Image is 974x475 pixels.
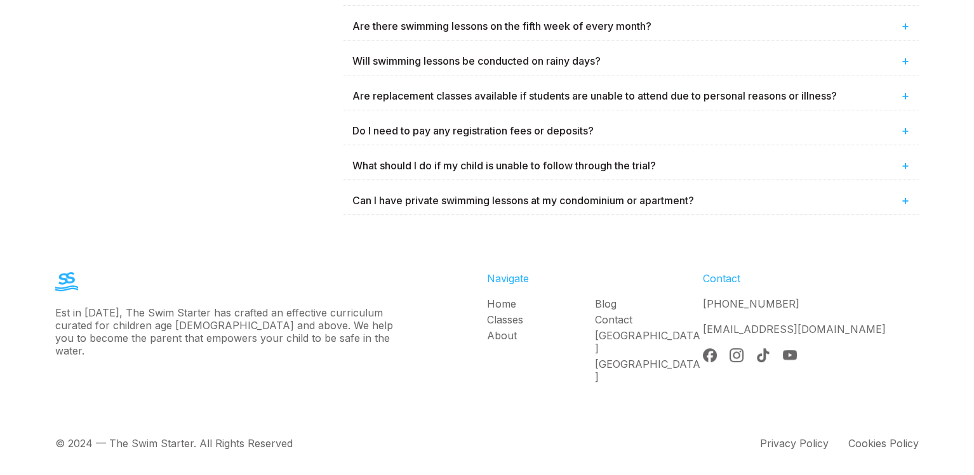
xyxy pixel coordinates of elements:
[55,306,401,357] div: Est in [DATE], The Swim Starter has crafted an effective curriculum curated for children age [DEM...
[902,18,909,34] span: +
[343,47,919,75] div: Will swimming lessons be conducted on rainy days?
[487,313,595,326] a: Classes
[595,329,703,355] a: [GEOGRAPHIC_DATA]
[595,358,703,383] a: [GEOGRAPHIC_DATA]
[487,297,595,310] a: Home
[343,117,919,145] div: Do I need to pay any registration fees or deposits?
[55,272,78,291] img: The Swim Starter Logo
[343,82,919,110] div: Are replacement classes available if students are unable to attend due to personal reasons or ill...
[703,348,717,362] img: Facebook
[902,123,909,138] span: +
[595,313,703,326] a: Contact
[343,152,919,179] div: What should I do if my child is unable to follow through the trial?
[756,348,770,362] img: Tik Tok
[902,193,909,208] span: +
[902,158,909,173] span: +
[730,348,744,362] img: Instagram
[703,323,886,335] a: [EMAIL_ADDRESS][DOMAIN_NAME]
[343,186,919,214] div: Can I have private swimming lessons at my condominium or apartment?
[487,329,595,342] a: About
[487,272,703,285] div: Navigate
[343,12,919,40] div: Are there swimming lessons on the fifth week of every month?
[902,53,909,68] span: +
[595,297,703,310] a: Blog
[848,437,919,450] div: Cookies Policy
[703,272,919,285] div: Contact
[55,437,293,450] div: © 2024 — The Swim Starter. All Rights Reserved
[703,297,799,310] a: [PHONE_NUMBER]
[783,348,797,362] img: YouTube
[760,437,829,450] div: Privacy Policy
[902,88,909,103] span: +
